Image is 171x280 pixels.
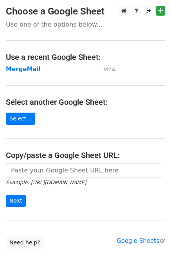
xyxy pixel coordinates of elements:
input: Next [6,195,26,207]
a: MergeMail [6,66,41,73]
h4: Use a recent Google Sheet: [6,52,165,62]
a: Google Sheets [117,237,165,244]
p: Use one of the options below... [6,20,165,29]
a: Need help? [6,237,44,249]
h3: Choose a Google Sheet [6,6,165,17]
a: Select... [6,113,35,125]
a: View [96,66,115,73]
small: Example: [URL][DOMAIN_NAME] [6,179,86,185]
h4: Copy/paste a Google Sheet URL: [6,151,165,160]
input: Paste your Google Sheet URL here [6,163,161,178]
small: View [104,66,115,72]
h4: Select another Google Sheet: [6,97,165,107]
